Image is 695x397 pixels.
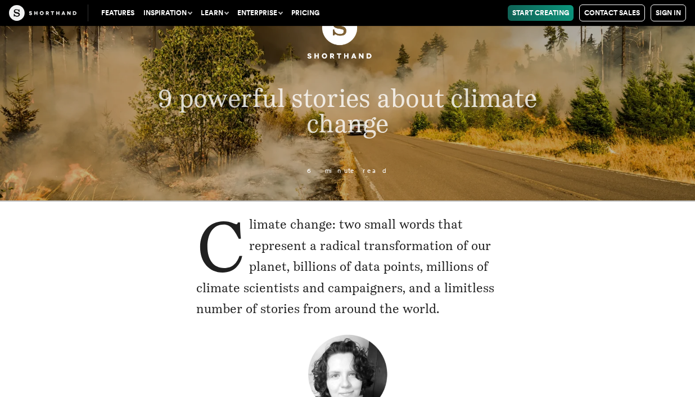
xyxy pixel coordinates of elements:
a: Pricing [287,5,324,21]
a: Sign in [651,5,686,21]
button: Enterprise [233,5,287,21]
a: Contact Sales [579,5,645,21]
a: Features [97,5,139,21]
button: Inspiration [139,5,196,21]
img: The Craft [9,5,76,21]
button: Learn [196,5,233,21]
p: 6 minute read [109,167,587,175]
p: Climate change: two small words that represent a radical transformation of our planet, billions o... [196,214,499,319]
a: Start Creating [508,5,574,21]
span: 9 powerful stories about climate change [158,83,537,139]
